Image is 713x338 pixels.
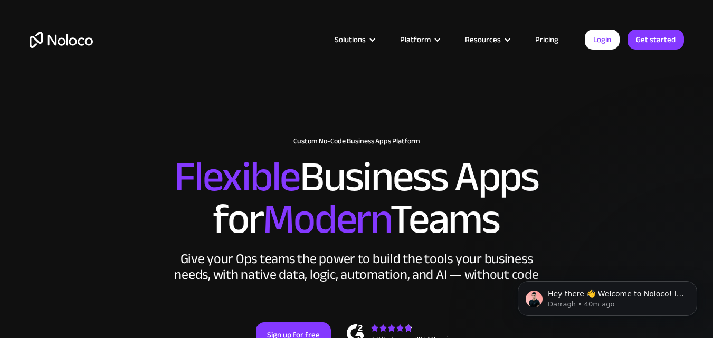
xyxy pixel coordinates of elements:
div: Resources [465,33,501,46]
div: Platform [400,33,431,46]
div: Solutions [335,33,366,46]
span: Modern [263,180,390,258]
h1: Custom No-Code Business Apps Platform [30,137,684,146]
a: home [30,32,93,48]
a: Pricing [522,33,572,46]
a: Get started [628,30,684,50]
div: Give your Ops teams the power to build the tools your business needs, with native data, logic, au... [172,251,541,283]
div: Resources [452,33,522,46]
a: Login [585,30,620,50]
div: Solutions [321,33,387,46]
iframe: Intercom notifications message [502,259,713,333]
span: Flexible [174,138,300,216]
div: Platform [387,33,452,46]
h2: Business Apps for Teams [30,156,684,240]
